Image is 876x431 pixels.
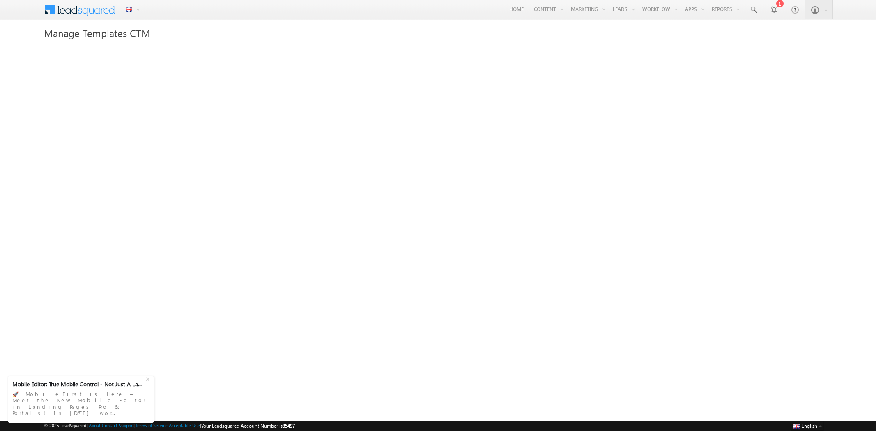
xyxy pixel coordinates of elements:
span: English [802,423,817,429]
span: 35497 [283,423,295,429]
div: Mobile Editor: True Mobile Control - Not Just A La... [12,381,145,388]
span: Manage Templates CTM [44,26,150,39]
span: © 2025 LeadSquared | | | | | [44,422,295,430]
a: Contact Support [102,423,134,428]
a: Acceptable Use [169,423,200,428]
a: Terms of Service [136,423,168,428]
span: Your Leadsquared Account Number is [201,423,295,429]
div: 🚀 Mobile-First is Here – Meet the New Mobile Editor in Landing Pages Pro & Portals! In [DATE] wor... [12,388,149,419]
a: About [89,423,101,428]
div: + [144,374,154,383]
button: English [791,421,824,431]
